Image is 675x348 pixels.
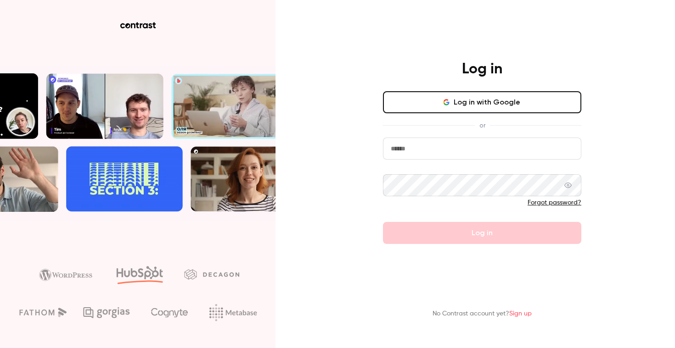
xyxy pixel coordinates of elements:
[528,199,581,206] a: Forgot password?
[462,60,502,78] h4: Log in
[383,91,581,113] button: Log in with Google
[433,309,532,319] p: No Contrast account yet?
[184,269,239,279] img: decagon
[475,121,490,130] span: or
[509,310,532,317] a: Sign up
